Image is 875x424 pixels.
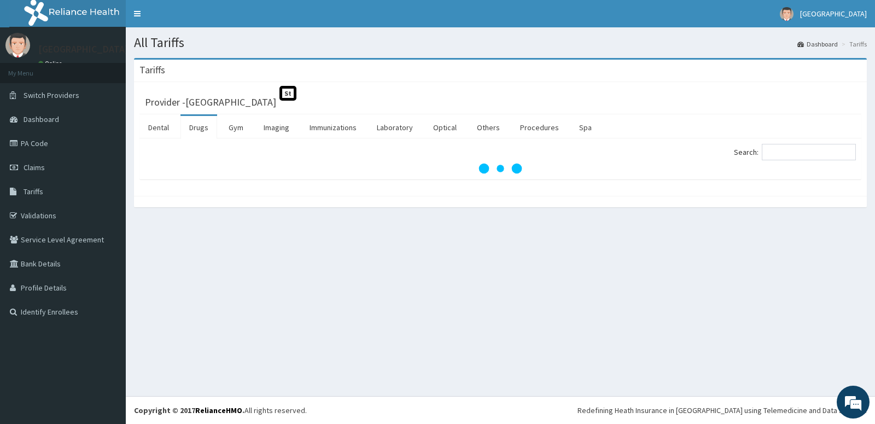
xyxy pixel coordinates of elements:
[180,116,217,139] a: Drugs
[255,116,298,139] a: Imaging
[38,60,65,67] a: Online
[145,97,276,107] h3: Provider - [GEOGRAPHIC_DATA]
[424,116,465,139] a: Optical
[24,90,79,100] span: Switch Providers
[839,39,867,49] li: Tariffs
[24,114,59,124] span: Dashboard
[511,116,568,139] a: Procedures
[780,7,794,21] img: User Image
[139,65,165,75] h3: Tariffs
[24,162,45,172] span: Claims
[570,116,600,139] a: Spa
[38,44,129,54] p: [GEOGRAPHIC_DATA]
[5,33,30,57] img: User Image
[134,36,867,50] h1: All Tariffs
[734,144,856,160] label: Search:
[468,116,509,139] a: Others
[195,405,242,415] a: RelianceHMO
[797,39,838,49] a: Dashboard
[479,147,522,190] svg: audio-loading
[301,116,365,139] a: Immunizations
[368,116,422,139] a: Laboratory
[134,405,244,415] strong: Copyright © 2017 .
[577,405,867,416] div: Redefining Heath Insurance in [GEOGRAPHIC_DATA] using Telemedicine and Data Science!
[24,187,43,196] span: Tariffs
[762,144,856,160] input: Search:
[139,116,178,139] a: Dental
[800,9,867,19] span: [GEOGRAPHIC_DATA]
[126,396,875,424] footer: All rights reserved.
[220,116,252,139] a: Gym
[279,86,296,101] span: St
